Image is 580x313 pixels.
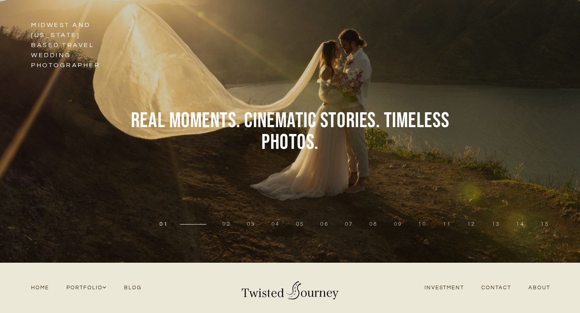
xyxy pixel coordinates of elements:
[22,282,58,293] a: Home
[159,220,168,228] button: 1 of 15
[520,282,559,293] a: About
[271,220,280,228] button: 4 of 15
[261,132,319,153] span: Photos.
[244,110,316,132] span: Cinematic
[169,110,240,132] span: Moments.
[115,282,150,293] a: Blog
[296,220,304,228] button: 5 of 15
[320,220,329,228] button: 6 of 15
[473,282,520,293] a: Contact
[247,220,255,228] button: 3 of 15
[345,220,353,228] button: 7 of 15
[541,220,549,228] button: 15 of 15
[66,284,107,292] span: Portfolio
[418,220,427,228] button: 10 of 15
[369,220,378,228] button: 8 of 15
[222,220,231,228] button: 2 of 15
[492,220,500,228] button: 13 of 15
[516,220,524,228] button: 14 of 15
[416,282,473,293] a: Investment
[58,282,115,293] a: Portfolio
[443,220,451,228] button: 11 of 15
[240,275,340,301] img: Twisted Journey
[394,220,402,228] button: 9 of 15
[467,220,476,228] button: 12 of 15
[320,110,380,132] span: stories.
